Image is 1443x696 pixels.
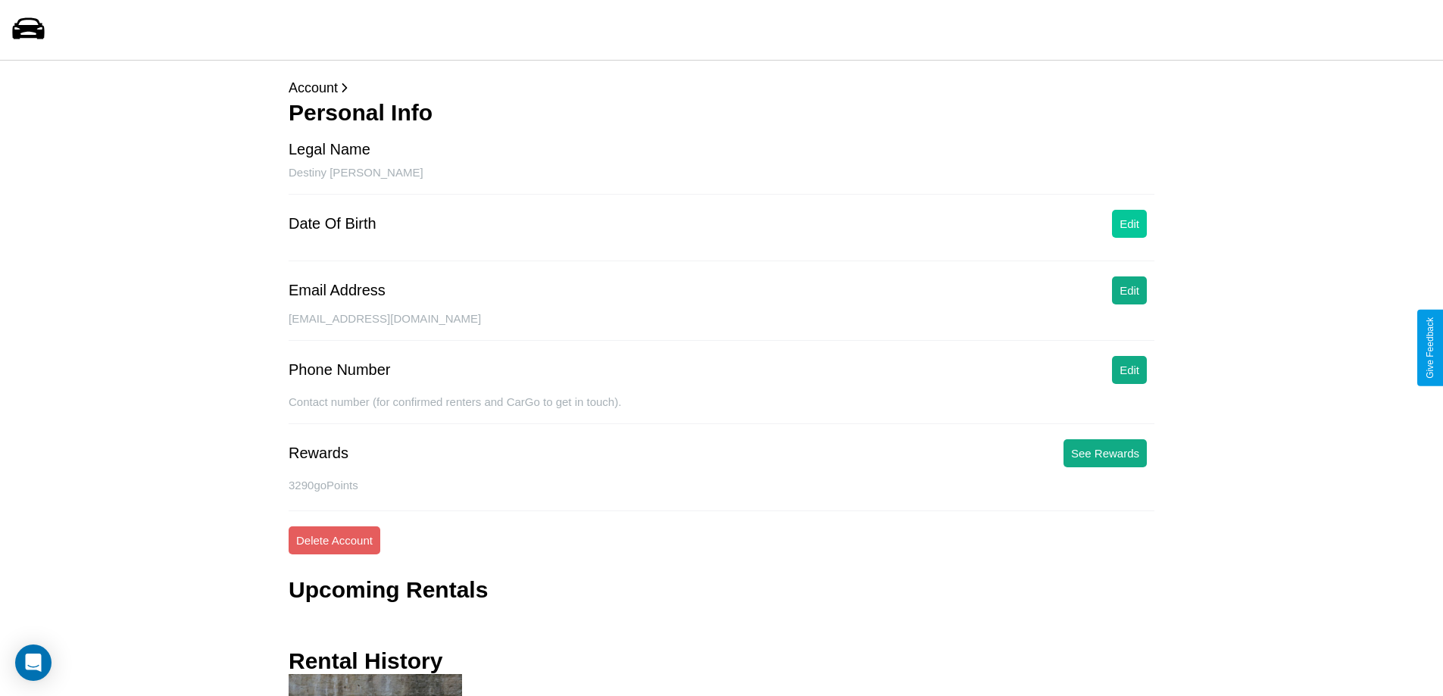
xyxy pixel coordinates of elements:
div: [EMAIL_ADDRESS][DOMAIN_NAME] [289,312,1154,341]
div: Open Intercom Messenger [15,645,52,681]
div: Give Feedback [1425,317,1435,379]
div: Email Address [289,282,386,299]
h3: Upcoming Rentals [289,577,488,603]
button: Edit [1112,210,1147,238]
button: Edit [1112,356,1147,384]
p: 3290 goPoints [289,475,1154,495]
h3: Personal Info [289,100,1154,126]
div: Legal Name [289,141,370,158]
div: Contact number (for confirmed renters and CarGo to get in touch). [289,395,1154,424]
div: Phone Number [289,361,391,379]
button: Delete Account [289,526,380,554]
button: Edit [1112,276,1147,304]
button: See Rewards [1064,439,1147,467]
div: Date Of Birth [289,215,376,233]
div: Rewards [289,445,348,462]
div: Destiny [PERSON_NAME] [289,166,1154,195]
p: Account [289,76,1154,100]
h3: Rental History [289,648,442,674]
